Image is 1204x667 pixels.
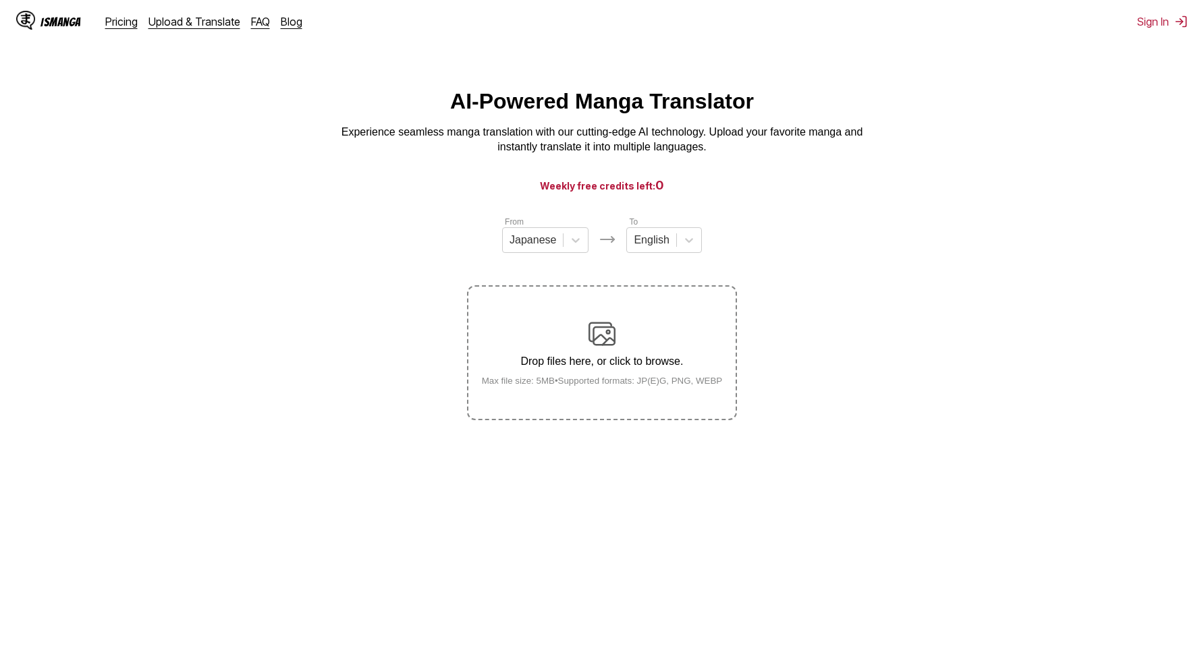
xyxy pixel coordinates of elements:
label: From [505,217,524,227]
img: Languages icon [599,231,615,248]
small: Max file size: 5MB • Supported formats: JP(E)G, PNG, WEBP [471,376,734,386]
button: Sign In [1137,15,1188,28]
img: Sign out [1174,15,1188,28]
div: IsManga [40,16,81,28]
label: To [629,217,638,227]
p: Drop files here, or click to browse. [471,355,734,368]
a: Upload & Translate [148,15,240,28]
a: IsManga LogoIsManga [16,11,105,32]
h3: Weekly free credits left: [32,177,1172,194]
h1: AI-Powered Manga Translator [450,89,754,114]
span: 0 [655,178,664,192]
img: IsManga Logo [16,11,35,30]
p: Experience seamless manga translation with our cutting-edge AI technology. Upload your favorite m... [332,125,872,155]
a: Pricing [105,15,138,28]
a: FAQ [251,15,270,28]
a: Blog [281,15,302,28]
